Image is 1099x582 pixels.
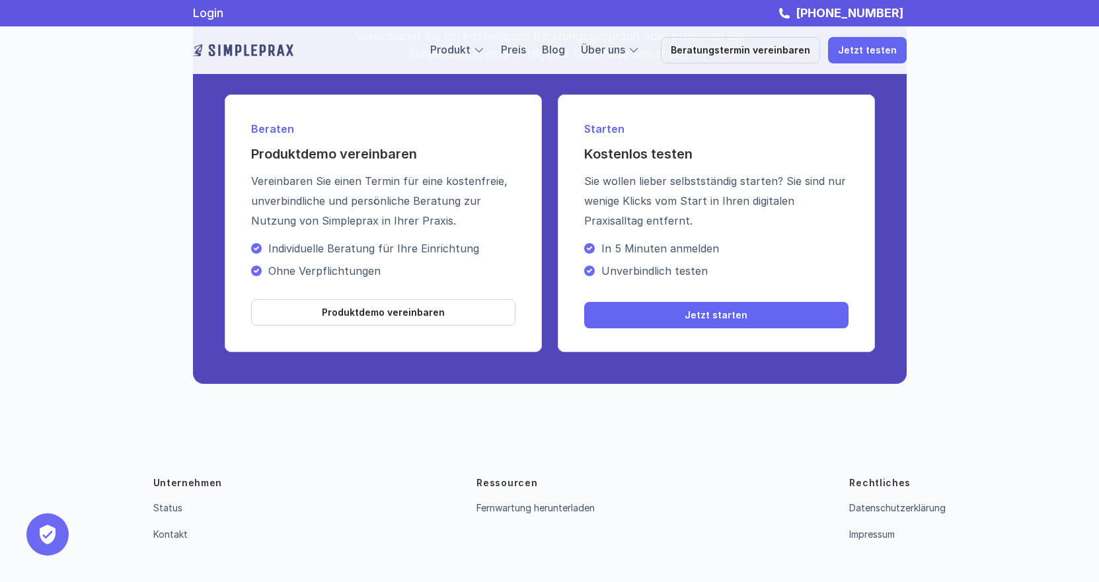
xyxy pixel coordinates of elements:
[153,476,223,490] p: Unternehmen
[849,528,895,540] a: Impressum
[671,45,810,56] p: Beratungstermin vereinbaren
[849,476,911,490] p: Rechtliches
[601,264,849,277] p: Unverbindlich testen
[501,43,526,56] a: Preis
[430,43,471,56] a: Produkt
[849,502,946,513] a: Datenschutzerklärung
[153,528,188,540] a: Kontakt
[838,45,897,56] p: Jetzt testen
[251,299,515,326] a: Produktdemo vereinbaren
[661,37,820,63] a: Beratungstermin vereinbaren
[601,242,849,255] p: In 5 Minuten anmelden
[828,37,907,63] a: Jetzt testen
[322,307,445,318] p: Produktdemo vereinbaren
[584,171,849,231] p: Sie wollen lieber selbstständig starten? Sie sind nur wenige Klicks vom Start in Ihren digitalen ...
[685,310,747,321] p: Jetzt starten
[796,6,903,20] strong: [PHONE_NUMBER]
[268,242,515,255] p: Individuelle Beratung für Ihre Einrichtung
[268,264,515,277] p: Ohne Verpflichtungen
[792,6,907,20] a: [PHONE_NUMBER]
[584,302,849,328] a: Jetzt starten
[251,145,515,163] h4: Produktdemo vereinbaren
[584,121,849,137] p: Starten
[584,145,849,163] h4: Kostenlos testen
[581,43,625,56] a: Über uns
[251,171,515,231] p: Vereinbaren Sie einen Termin für eine kostenfreie, unverbindliche und persönliche Beratung zur Nu...
[476,502,595,513] a: Fernwartung herunterladen
[251,121,515,137] p: Beraten
[476,476,537,490] p: Ressourcen
[153,502,182,513] a: Status
[193,6,223,20] a: Login
[542,43,565,56] a: Blog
